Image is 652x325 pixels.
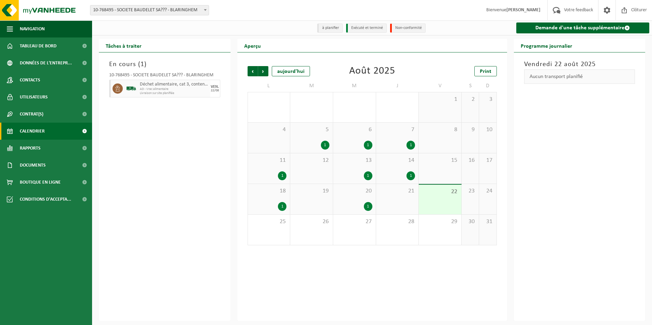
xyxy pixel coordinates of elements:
[337,157,372,164] span: 13
[321,141,329,150] div: 1
[483,96,493,103] span: 3
[20,55,72,72] span: Données de l'entrepr...
[465,157,475,164] span: 16
[278,202,286,211] div: 1
[465,96,475,103] span: 2
[140,61,144,68] span: 1
[483,157,493,164] span: 17
[364,202,372,211] div: 1
[99,39,148,52] h2: Tâches à traiter
[506,7,540,13] strong: [PERSON_NAME]
[465,126,475,134] span: 9
[337,126,372,134] span: 6
[333,80,376,92] td: M
[337,218,372,226] span: 27
[140,82,208,87] span: Déchet alimentaire, cat 3, contenant des produits d'origine animale, emballage synthétique
[237,39,268,52] h2: Aperçu
[294,126,329,134] span: 5
[251,126,287,134] span: 4
[20,89,48,106] span: Utilisateurs
[422,96,458,103] span: 1
[20,20,45,37] span: Navigation
[258,66,268,76] span: Suivant
[20,123,45,140] span: Calendrier
[20,157,46,174] span: Documents
[248,80,291,92] td: L
[524,69,635,84] div: Aucun transport planifié
[126,83,136,94] img: BL-SO-LV
[290,80,333,92] td: M
[20,106,43,123] span: Contrat(s)
[390,24,426,33] li: Non-conformité
[337,187,372,195] span: 20
[479,80,497,92] td: D
[480,69,491,74] span: Print
[422,188,458,196] span: 22
[278,171,286,180] div: 1
[346,24,387,33] li: Exécuté et terminé
[294,157,329,164] span: 12
[422,218,458,226] span: 29
[140,91,208,95] span: Livraison sur site planifiée
[349,66,395,76] div: Août 2025
[422,126,458,134] span: 8
[294,187,329,195] span: 19
[272,66,310,76] div: aujourd'hui
[483,218,493,226] span: 31
[514,39,579,52] h2: Programme journalier
[20,37,57,55] span: Tableau de bord
[20,72,40,89] span: Contacts
[248,66,258,76] span: Précédent
[109,73,220,80] div: 10-768495 - SOCIETE BAUDELET SA??? - BLARINGHEM
[294,218,329,226] span: 26
[516,22,650,33] a: Demande d'une tâche supplémentaire
[380,157,415,164] span: 14
[406,171,415,180] div: 1
[380,218,415,226] span: 28
[483,187,493,195] span: 24
[380,187,415,195] span: 21
[422,157,458,164] span: 15
[465,187,475,195] span: 23
[140,87,208,91] span: AD - Vrac alimentaire
[462,80,479,92] td: S
[364,141,372,150] div: 1
[90,5,209,15] span: 10-768495 - SOCIETE BAUDELET SA??? - BLARINGHEM
[20,140,41,157] span: Rapports
[524,59,635,69] h3: Vendredi 22 août 2025
[419,80,462,92] td: V
[211,89,219,92] div: 22/08
[211,85,219,89] div: VEN.
[251,157,287,164] span: 11
[251,187,287,195] span: 18
[474,66,497,76] a: Print
[380,126,415,134] span: 7
[376,80,419,92] td: J
[483,126,493,134] span: 10
[251,218,287,226] span: 25
[364,171,372,180] div: 1
[406,141,415,150] div: 1
[465,218,475,226] span: 30
[20,191,71,208] span: Conditions d'accepta...
[20,174,61,191] span: Boutique en ligne
[317,24,343,33] li: à planifier
[109,59,220,69] h3: En cours ( )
